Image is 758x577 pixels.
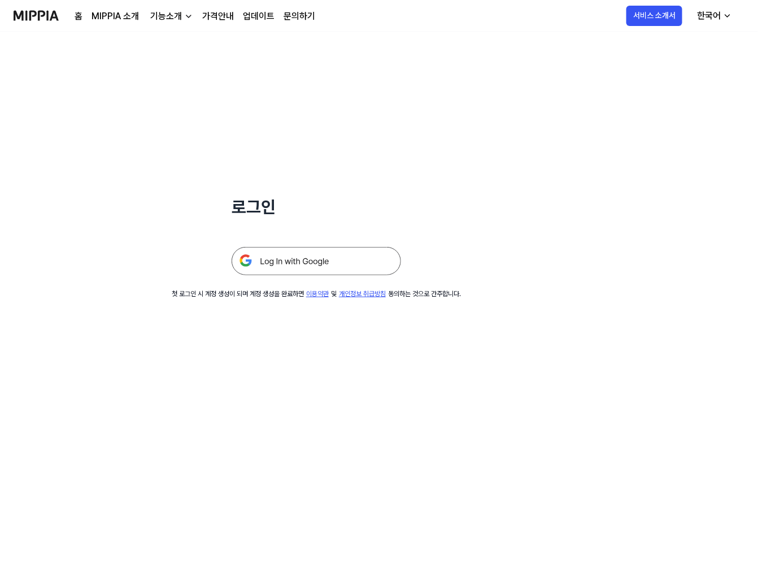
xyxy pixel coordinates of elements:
[243,10,275,23] a: 업데이트
[232,247,401,275] img: 구글 로그인 버튼
[626,6,682,26] button: 서비스 소개서
[306,290,329,298] a: 이용약관
[202,10,234,23] a: 가격안내
[172,289,461,299] div: 첫 로그인 시 계정 생성이 되며 계정 생성을 완료하면 및 동의하는 것으로 간주합니다.
[75,10,82,23] a: 홈
[148,10,193,23] button: 기능소개
[284,10,315,23] a: 문의하기
[695,9,723,23] div: 한국어
[339,290,386,298] a: 개인정보 취급방침
[688,5,739,27] button: 한국어
[148,10,184,23] div: 기능소개
[92,10,139,23] a: MIPPIA 소개
[184,12,193,21] img: down
[232,194,401,220] h1: 로그인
